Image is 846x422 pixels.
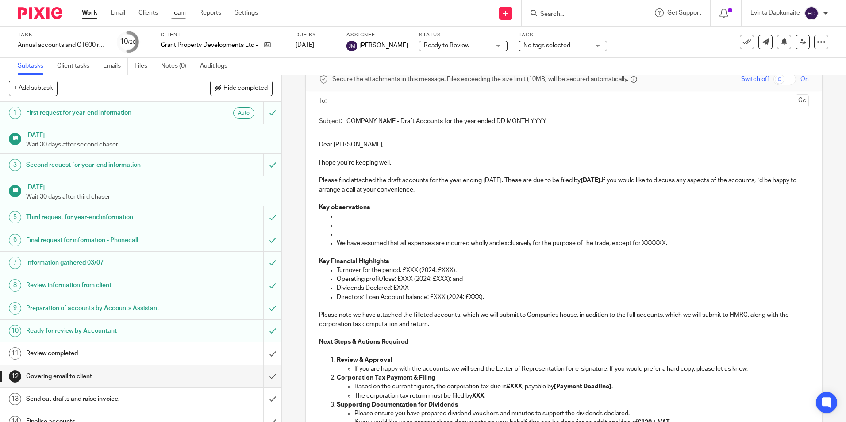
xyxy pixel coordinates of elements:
p: Grant Property Developments Ltd - HWB [161,41,260,50]
h1: Ready for review by Accountant [26,324,178,338]
p: Operating profit/loss: £XXX (2024: £XXX); and [337,275,808,284]
p: We have assumed that all expenses are incurred wholly and exclusively for the purpose of the trad... [337,239,808,248]
strong: [DATE]. [581,177,602,184]
span: Hide completed [223,85,268,92]
h1: Third request for year-end information [26,211,178,224]
label: Subject: [319,117,342,126]
div: 6 [9,234,21,246]
a: Emails [103,58,128,75]
p: Turnover for the period: £XXX (2024: £XXX); [337,266,808,275]
label: Task [18,31,106,38]
label: Due by [296,31,335,38]
div: Annual accounts and CT600 return - NON BOOKKEEPING CLIENTS [18,41,106,50]
img: svg%3E [804,6,819,20]
span: Switch off [741,75,769,84]
h1: First request for year-end information [26,106,178,119]
div: 8 [9,279,21,292]
h1: [DATE] [26,129,273,140]
strong: XXX [472,393,484,399]
button: + Add subtask [9,81,58,96]
img: Pixie [18,7,62,19]
p: If you are happy with the accounts, we will send the Letter of Representation for e-signature. If... [354,364,808,373]
p: Directors’ Loan Account balance: £XXX (2024: £XXX). [337,293,808,302]
h1: Preparation of accounts by Accounts Assistant [26,302,178,315]
h1: Covering email to client [26,370,178,383]
label: Tags [519,31,607,38]
label: Status [419,31,508,38]
div: 5 [9,211,21,223]
span: Get Support [667,10,701,16]
h1: Review completed [26,347,178,360]
strong: [Payment Deadline] [554,384,611,390]
a: Client tasks [57,58,96,75]
strong: Supporting Documentation for Dividends [337,402,458,408]
label: Assignee [346,31,408,38]
span: No tags selected [523,42,570,49]
div: 9 [9,302,21,315]
button: Hide completed [210,81,273,96]
a: Team [171,8,186,17]
small: /20 [128,40,136,45]
a: Settings [235,8,258,17]
h1: [DATE] [26,181,273,192]
p: Based on the current figures, the corporation tax due is , payable by . [354,382,808,391]
div: 11 [9,347,21,360]
div: 12 [9,370,21,383]
input: Search [539,11,619,19]
div: 10 [120,37,136,47]
p: The corporation tax return must be filed by . [354,391,808,400]
div: 10 [9,325,21,337]
div: Auto [233,107,254,119]
strong: Key observations [319,204,370,211]
label: Client [161,31,285,38]
strong: Key Financial Highlights [319,258,389,265]
p: I hope you’re keeping well. [319,158,808,167]
strong: Corporation Tax Payment & Filing [337,375,435,381]
a: Clients [138,8,158,17]
h1: Second request for year-end information [26,158,178,172]
span: Ready to Review [424,42,469,49]
a: Reports [199,8,221,17]
span: Secure the attachments in this message. Files exceeding the size limit (10MB) will be secured aut... [332,75,628,84]
label: To: [319,96,329,105]
p: Dividends Declared: £XXX [337,284,808,292]
div: 13 [9,393,21,405]
strong: £XXX [507,384,522,390]
h1: Final request for information - Phonecall [26,234,178,247]
strong: Next Steps & Actions Required [319,339,408,345]
a: Subtasks [18,58,50,75]
h1: Send out drafts and raise invoice. [26,392,178,406]
a: Notes (0) [161,58,193,75]
span: [DATE] [296,42,314,48]
img: svg%3E [346,41,357,51]
p: Wait 30 days after second chaser [26,140,273,149]
p: Please find attached the draft accounts for the year ending [DATE]. These are due to be filed by ... [319,176,808,194]
span: [PERSON_NAME] [359,41,408,50]
p: Please note we have attached the filleted accounts, which we will submit to Companies house, in a... [319,311,808,329]
span: On [800,75,809,84]
div: 7 [9,257,21,269]
a: Audit logs [200,58,234,75]
p: Dear [PERSON_NAME], [319,140,808,149]
button: Cc [796,94,809,107]
p: Wait 30 days after third chaser [26,192,273,201]
h1: Review information from client [26,279,178,292]
strong: Review & Approval [337,357,392,363]
p: Please ensure you have prepared dividend vouchers and minutes to support the dividends declared. [354,409,808,418]
div: 1 [9,107,21,119]
a: Email [111,8,125,17]
a: Files [135,58,154,75]
h1: Information gathered 03/07 [26,256,178,269]
div: 3 [9,159,21,171]
a: Work [82,8,97,17]
p: Evinta Dapkunaite [750,8,800,17]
